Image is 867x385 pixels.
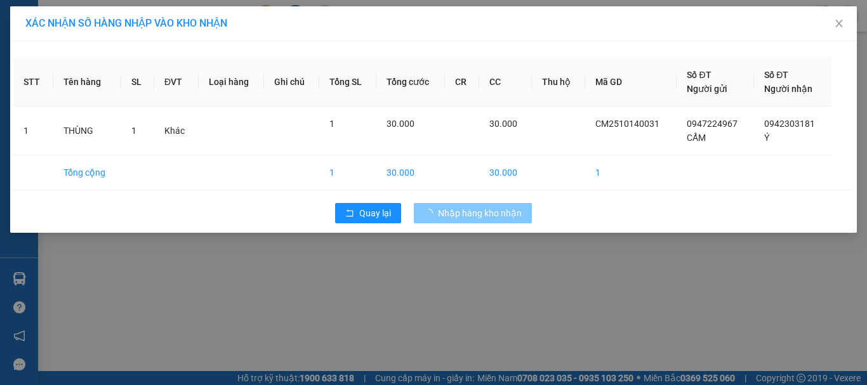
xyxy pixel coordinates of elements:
[329,119,334,129] span: 1
[359,206,391,220] span: Quay lại
[821,6,857,42] button: Close
[479,155,532,190] td: 30.000
[131,126,136,136] span: 1
[13,58,53,107] th: STT
[53,58,121,107] th: Tên hàng
[489,119,517,129] span: 30.000
[479,58,532,107] th: CC
[13,107,53,155] td: 1
[764,70,788,80] span: Số ĐT
[154,58,199,107] th: ĐVT
[424,209,438,218] span: loading
[319,58,376,107] th: Tổng SL
[264,58,319,107] th: Ghi chú
[53,155,121,190] td: Tổng cộng
[532,58,585,107] th: Thu hộ
[438,206,522,220] span: Nhập hàng kho nhận
[319,155,376,190] td: 1
[53,107,121,155] td: THÙNG
[687,70,711,80] span: Số ĐT
[834,18,844,29] span: close
[687,119,738,129] span: 0947224967
[376,155,445,190] td: 30.000
[764,133,769,143] span: Ý
[345,209,354,219] span: rollback
[595,119,659,129] span: CM2510140031
[687,84,727,94] span: Người gửi
[445,58,479,107] th: CR
[199,58,264,107] th: Loại hàng
[335,203,401,223] button: rollbackQuay lại
[764,119,815,129] span: 0942303181
[585,155,677,190] td: 1
[25,17,227,29] span: XÁC NHẬN SỐ HÀNG NHẬP VÀO KHO NHẬN
[387,119,414,129] span: 30.000
[154,107,199,155] td: Khác
[764,84,812,94] span: Người nhận
[121,58,154,107] th: SL
[376,58,445,107] th: Tổng cước
[585,58,677,107] th: Mã GD
[414,203,532,223] button: Nhập hàng kho nhận
[687,133,706,143] span: CẨM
